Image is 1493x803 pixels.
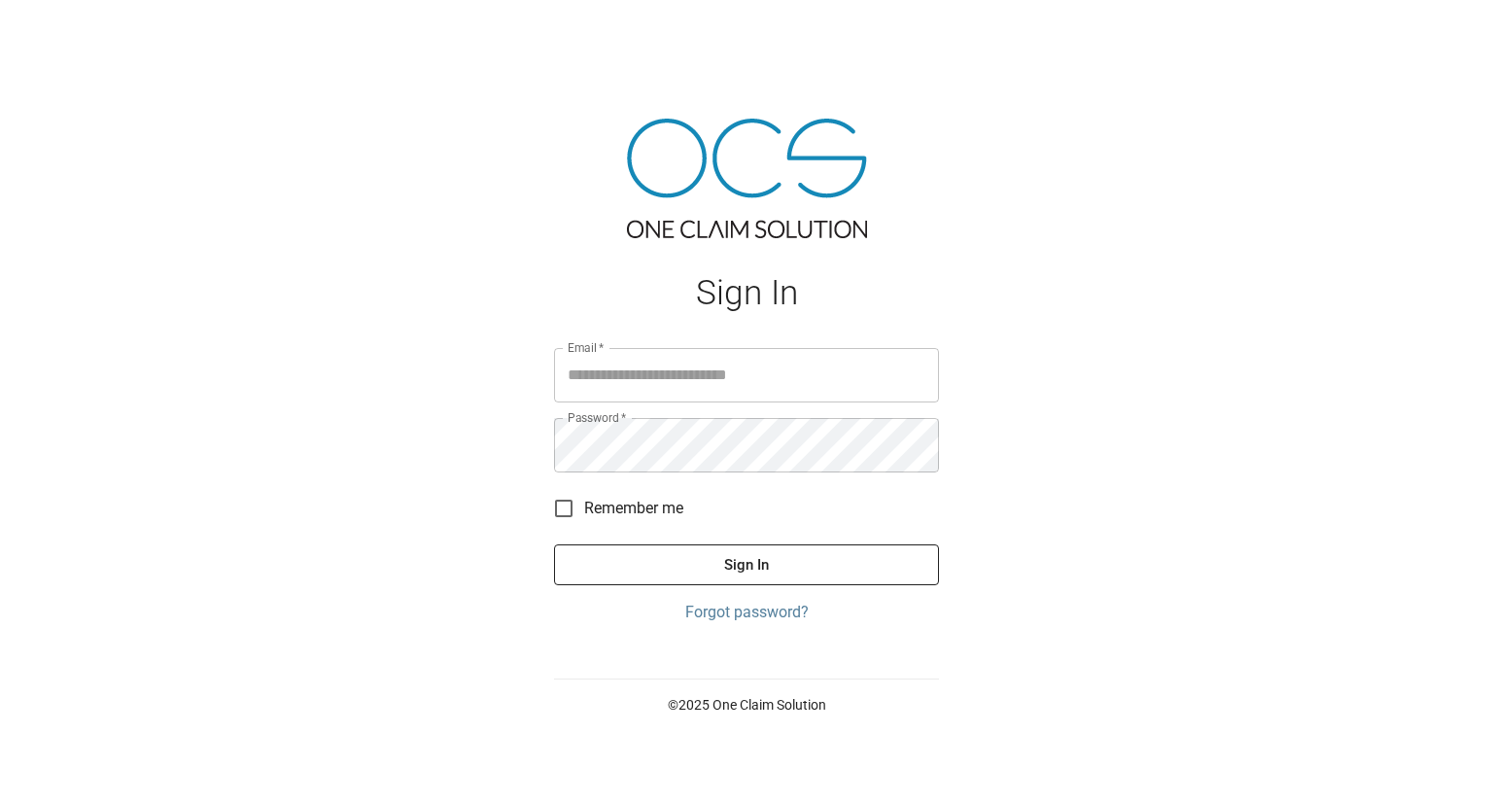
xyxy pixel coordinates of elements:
span: Remember me [584,497,683,520]
p: © 2025 One Claim Solution [554,695,939,715]
label: Email [568,339,605,356]
a: Forgot password? [554,601,939,624]
label: Password [568,409,626,426]
img: ocs-logo-tra.png [627,119,867,238]
img: ocs-logo-white-transparent.png [23,12,101,51]
button: Sign In [554,544,939,585]
h1: Sign In [554,273,939,313]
